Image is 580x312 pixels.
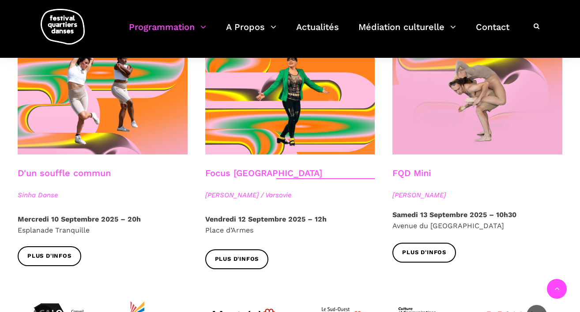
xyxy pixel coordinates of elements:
[18,215,141,223] strong: Mercredi 10 Septembre 2025 – 20h
[402,248,446,257] span: Plus d'infos
[392,168,431,178] a: FQD Mini
[205,215,327,223] strong: Vendredi 12 Septembre 2025 – 12h
[392,190,562,200] span: [PERSON_NAME]
[392,243,456,263] a: Plus d'infos
[296,19,339,45] a: Actualités
[205,190,375,200] span: [PERSON_NAME] / Varsovie
[18,168,111,178] a: D'un souffle commun
[358,19,456,45] a: Médiation culturelle
[392,211,516,219] strong: Samedi 13 Septembre 2025 – 10h30
[205,168,322,178] a: Focus [GEOGRAPHIC_DATA]
[129,19,206,45] a: Programmation
[215,255,259,264] span: Plus d'infos
[205,214,375,236] p: Place d’Armes
[392,222,504,230] span: Avenue du [GEOGRAPHIC_DATA]
[18,226,90,234] span: Esplanade Tranquille
[18,190,188,200] span: Sinha Danse
[205,249,269,269] a: Plus d'infos
[27,252,72,261] span: Plus d'infos
[41,9,85,45] img: logo-fqd-med
[476,19,509,45] a: Contact
[226,19,276,45] a: A Propos
[18,246,81,266] a: Plus d'infos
